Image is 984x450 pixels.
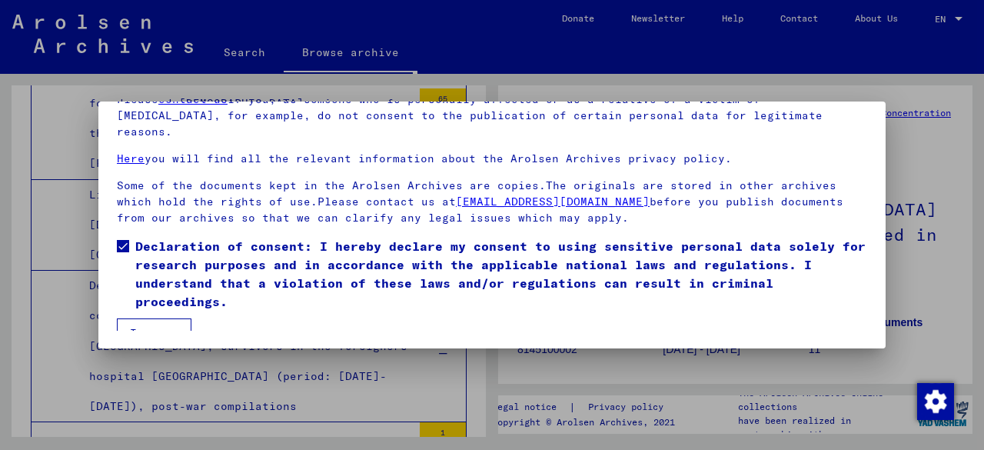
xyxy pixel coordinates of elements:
div: Change consent [916,382,953,419]
p: you will find all the relevant information about the Arolsen Archives privacy policy. [117,151,867,167]
a: Here [117,152,145,165]
a: contact us [158,92,228,106]
p: Some of the documents kept in the Arolsen Archives are copies.The originals are stored in other a... [117,178,867,226]
span: Declaration of consent: I hereby declare my consent to using sensitive personal data solely for r... [135,237,867,311]
p: Please if you, as someone who is personally affected or as a relative of a victim of [MEDICAL_DAT... [117,92,867,140]
a: [EMAIL_ADDRESS][DOMAIN_NAME] [456,195,650,208]
img: Change consent [917,383,954,420]
button: I agree [117,318,191,348]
